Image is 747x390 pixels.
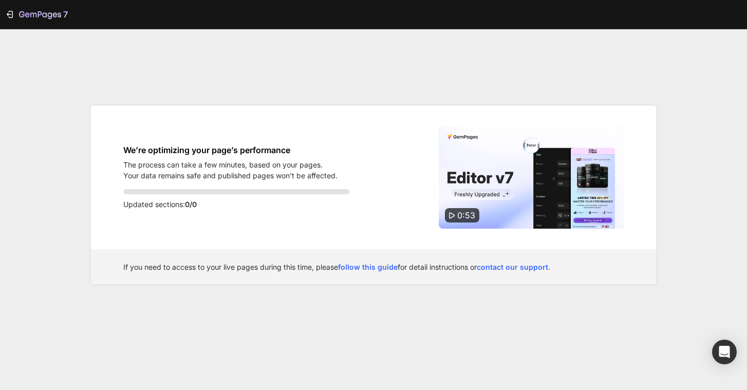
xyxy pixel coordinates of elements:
a: contact our support [477,263,548,271]
span: 0:53 [457,210,475,220]
p: Updated sections: [123,198,349,211]
div: Open Intercom Messenger [712,340,737,364]
p: 7 [63,8,68,21]
h1: We’re optimizing your page’s performance [123,144,338,156]
p: Your data remains safe and published pages won’t be affected. [123,170,338,181]
div: If you need to access to your live pages during this time, please for detail instructions or . [123,262,624,272]
img: Video thumbnail [439,126,624,229]
p: The process can take a few minutes, based on your pages. [123,159,338,170]
a: follow this guide [338,263,398,271]
span: 0/0 [185,200,197,209]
